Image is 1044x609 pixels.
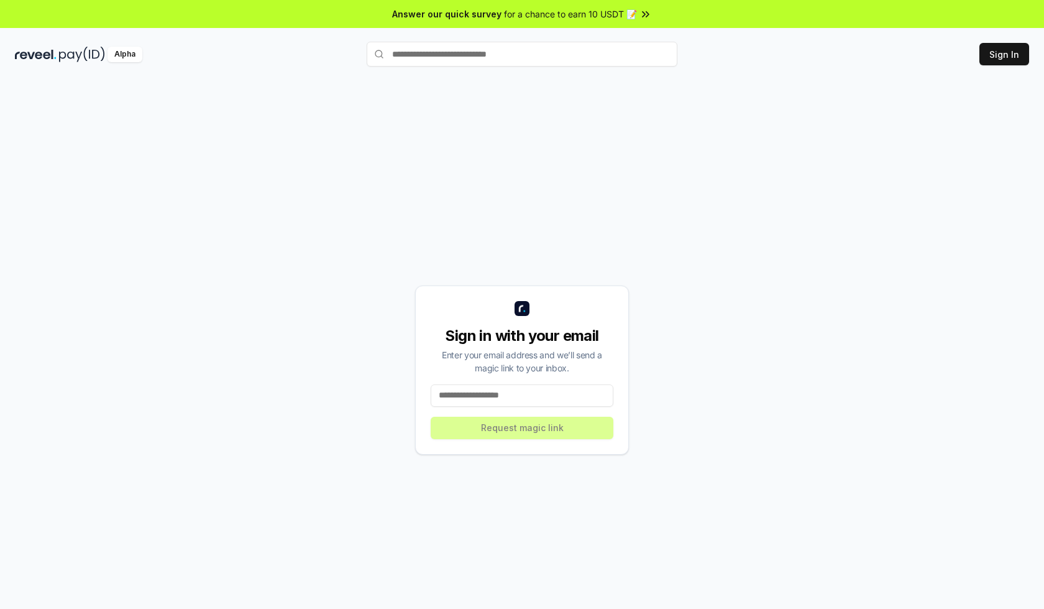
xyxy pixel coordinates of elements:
[108,47,142,62] div: Alpha
[979,43,1029,65] button: Sign In
[431,326,613,346] div: Sign in with your email
[431,348,613,374] div: Enter your email address and we’ll send a magic link to your inbox.
[504,7,637,21] span: for a chance to earn 10 USDT 📝
[392,7,501,21] span: Answer our quick survey
[515,301,529,316] img: logo_small
[15,47,57,62] img: reveel_dark
[59,47,105,62] img: pay_id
